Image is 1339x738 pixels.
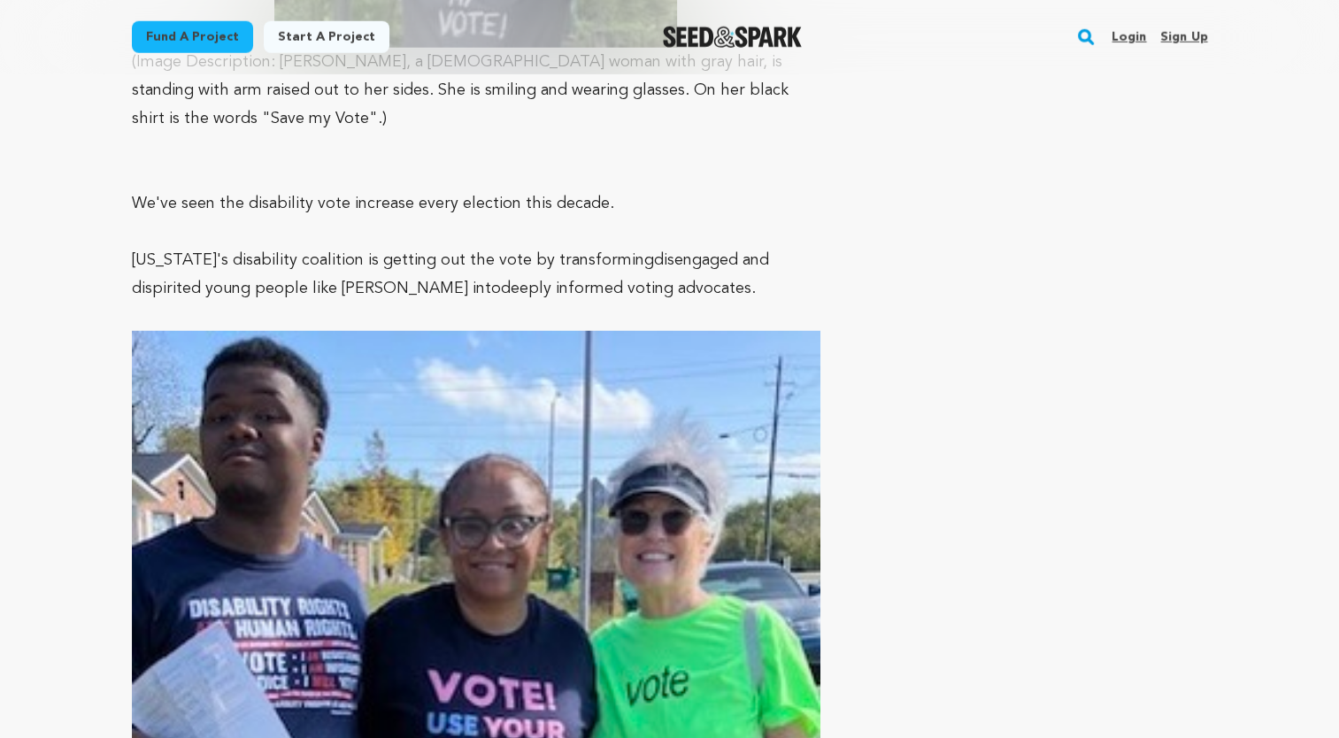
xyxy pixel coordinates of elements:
[1112,23,1146,51] a: Login
[663,27,802,48] img: Seed&Spark Logo Dark Mode
[663,27,802,48] a: Seed&Spark Homepage
[264,21,389,53] a: Start a project
[132,196,614,211] span: We've seen the disability vote increase every election this decade.
[132,48,821,133] p: (Image Description: [PERSON_NAME], a [DEMOGRAPHIC_DATA] woman with gray hair, is standing with ar...
[132,21,253,53] a: Fund a project
[132,252,769,296] span: disengaged and dispirited young people like [PERSON_NAME] into
[1160,23,1207,51] a: Sign up
[132,252,654,268] span: [US_STATE]'s disability coalition is getting out the vote by transforming
[501,281,756,296] span: deeply informed voting advocates.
